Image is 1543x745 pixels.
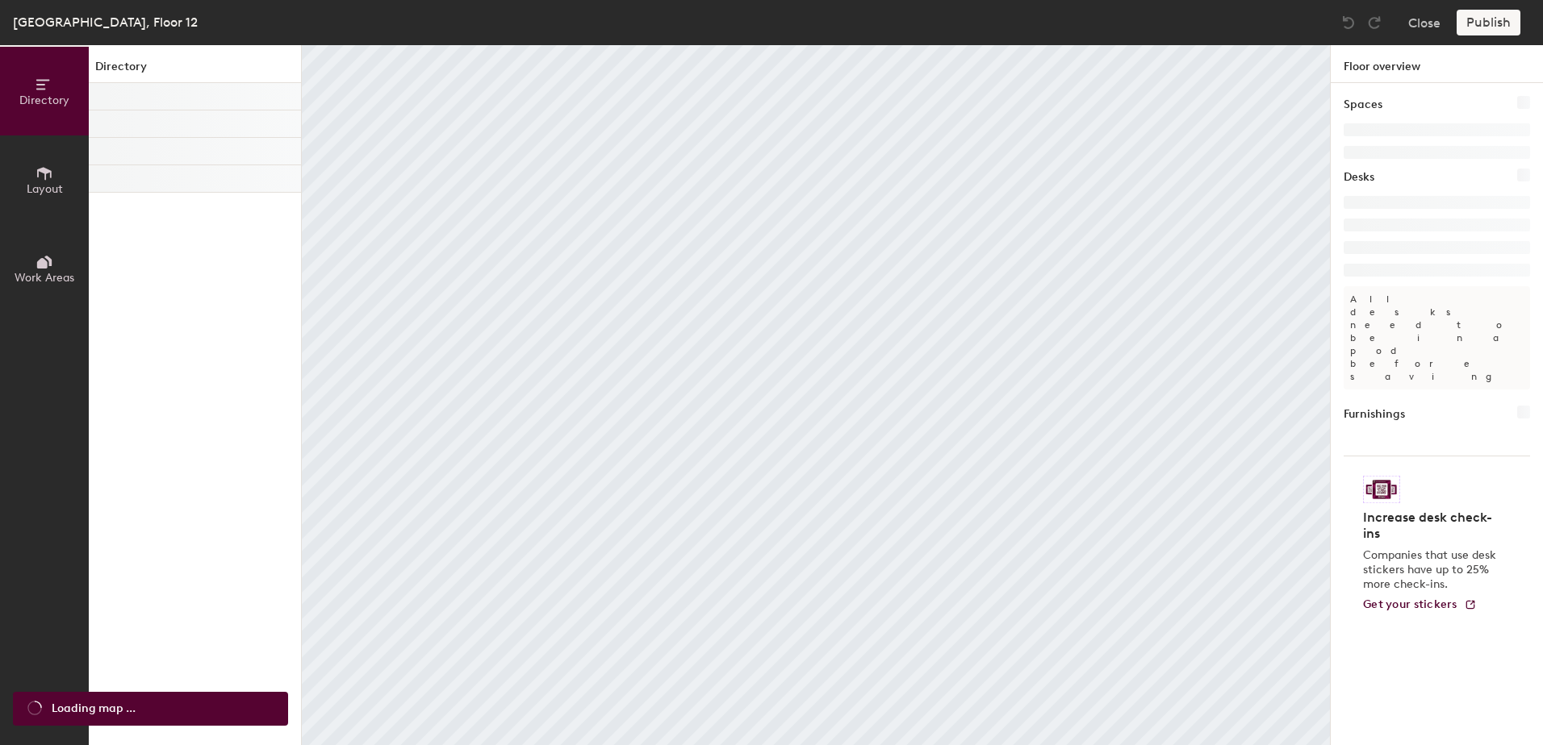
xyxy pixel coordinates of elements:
[1366,15,1382,31] img: Redo
[1344,406,1405,423] h1: Furnishings
[1340,15,1357,31] img: Undo
[1344,169,1374,186] h1: Desks
[27,182,63,196] span: Layout
[1363,598,1477,612] a: Get your stickers
[1331,45,1543,83] h1: Floor overview
[52,700,136,718] span: Loading map ...
[15,271,74,285] span: Work Areas
[13,12,198,32] div: [GEOGRAPHIC_DATA], Floor 12
[1363,597,1457,611] span: Get your stickers
[1363,476,1400,503] img: Sticker logo
[19,94,69,107] span: Directory
[89,58,301,83] h1: Directory
[1408,10,1441,35] button: Close
[302,45,1330,745] canvas: Map
[1344,286,1530,389] p: All desks need to be in a pod before saving
[1363,510,1501,542] h4: Increase desk check-ins
[1344,96,1382,114] h1: Spaces
[1363,548,1501,592] p: Companies that use desk stickers have up to 25% more check-ins.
